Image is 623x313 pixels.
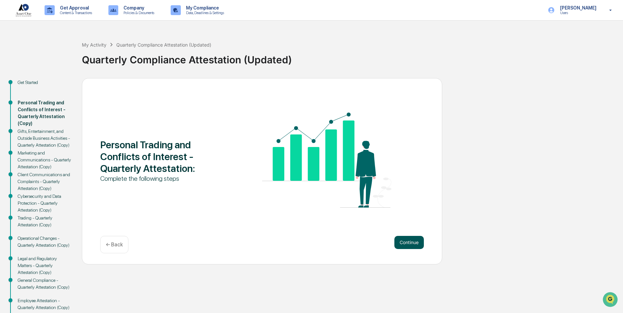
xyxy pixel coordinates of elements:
[555,5,600,10] p: [PERSON_NAME]
[18,99,71,127] div: Personal Trading and Conflicts of Interest - Quarterly Attestation (Copy)
[111,52,119,60] button: Start new chat
[100,139,230,174] div: Personal Trading and Conflicts of Interest - Quarterly Attestation :
[7,96,12,101] div: 🔎
[18,297,71,311] div: Employee Attestation - Quarterly Attestation (Copy)
[18,215,71,228] div: Trading - Quarterly Attestation (Copy)
[181,5,227,10] p: My Compliance
[22,50,107,57] div: Start new chat
[4,93,44,104] a: 🔎Data Lookup
[65,111,79,116] span: Pylon
[82,42,106,48] div: My Activity
[18,79,71,86] div: Get Started
[7,14,119,24] p: How can we help?
[181,10,227,15] p: Data, Deadlines & Settings
[18,193,71,214] div: Cybersecurity and Data Protection - Quarterly Attestation (Copy)
[18,277,71,291] div: General Compliance - Quarterly Attestation (Copy)
[18,128,71,149] div: Gifts, Entertainment, and Outside Business Activities - Quarterly Attestation (Copy)
[22,57,83,62] div: We're available if you need us!
[18,150,71,170] div: Marketing and Communications - Quarterly Attestation (Copy)
[555,10,600,15] p: Users
[118,5,158,10] p: Company
[13,95,41,102] span: Data Lookup
[18,235,71,249] div: Operational Changes - Quarterly Attestation (Copy)
[13,83,42,89] span: Preclearance
[55,5,95,10] p: Get Approval
[54,83,81,89] span: Attestations
[47,83,53,89] div: 🗄️
[45,80,84,92] a: 🗄️Attestations
[16,4,31,16] img: logo
[116,42,211,48] div: Quarterly Compliance Attestation (Updated)
[4,80,45,92] a: 🖐️Preclearance
[394,236,424,249] button: Continue
[18,255,71,276] div: Legal and Regulatory Matters - Quarterly Attestation (Copy)
[55,10,95,15] p: Content & Transactions
[7,50,18,62] img: 1746055101610-c473b297-6a78-478c-a979-82029cc54cd1
[262,113,391,208] img: Personal Trading and Conflicts of Interest - Quarterly Attestation
[46,111,79,116] a: Powered byPylon
[106,241,123,248] p: ← Back
[82,49,620,66] div: Quarterly Compliance Attestation (Updated)
[18,171,71,192] div: Client Communications and Complaints - Quarterly Attestation (Copy)
[100,174,230,183] div: Complete the following steps
[602,291,620,309] iframe: Open customer support
[118,10,158,15] p: Policies & Documents
[7,83,12,89] div: 🖐️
